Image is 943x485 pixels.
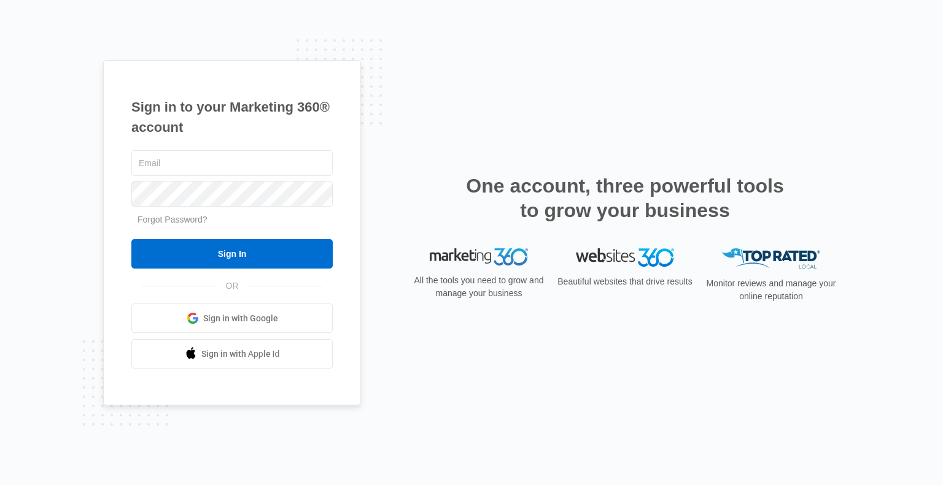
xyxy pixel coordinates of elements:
[131,239,333,269] input: Sign In
[702,277,840,303] p: Monitor reviews and manage your online reputation
[201,348,280,361] span: Sign in with Apple Id
[410,274,548,300] p: All the tools you need to grow and manage your business
[556,275,694,288] p: Beautiful websites that drive results
[462,174,788,223] h2: One account, three powerful tools to grow your business
[131,339,333,369] a: Sign in with Apple Id
[131,97,333,137] h1: Sign in to your Marketing 360® account
[722,248,820,269] img: Top Rated Local
[217,280,247,292] span: OR
[576,248,674,266] img: Websites 360
[138,215,208,224] a: Forgot Password?
[203,312,278,325] span: Sign in with Google
[430,248,528,265] img: Marketing 360
[131,150,333,176] input: Email
[131,304,333,333] a: Sign in with Google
